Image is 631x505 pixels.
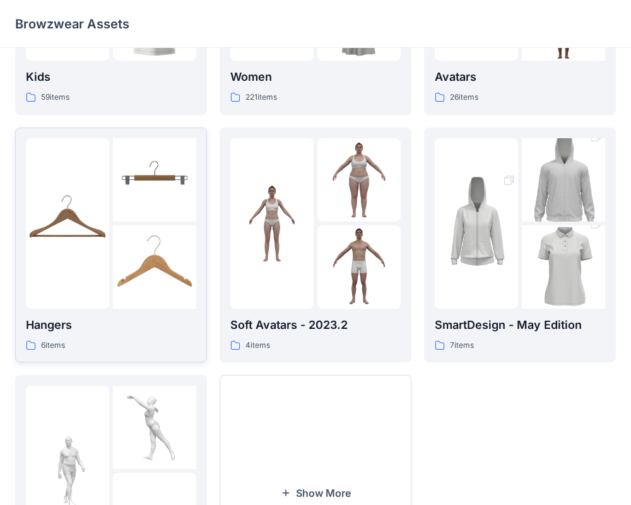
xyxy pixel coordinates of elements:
[41,339,65,352] p: 6 items
[113,386,196,469] img: folder 2
[435,316,605,334] p: SmartDesign - May Edition
[317,225,401,309] img: folder 3
[245,339,270,352] p: 4 items
[435,68,605,86] p: Avatars
[26,182,109,265] img: folder 1
[230,316,401,334] p: Soft Avatars - 2023.2
[450,339,474,352] p: 7 items
[450,91,478,104] p: 26 items
[230,68,401,86] p: Women
[522,205,605,330] img: folder 3
[317,138,401,222] img: folder 2
[522,117,605,242] img: folder 2
[41,91,69,104] p: 59 items
[230,182,314,265] img: folder 1
[26,316,196,334] p: Hangers
[113,138,196,222] img: folder 2
[435,161,518,286] img: folder 1
[26,68,196,86] p: Kids
[113,225,196,309] img: folder 3
[15,15,129,33] p: Browzwear Assets
[220,128,411,363] a: folder 1folder 2folder 3Soft Avatars - 2023.24items
[245,91,277,104] p: 221 items
[15,128,207,363] a: folder 1folder 2folder 3Hangers6items
[424,128,616,363] a: folder 1folder 2folder 3SmartDesign - May Edition7items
